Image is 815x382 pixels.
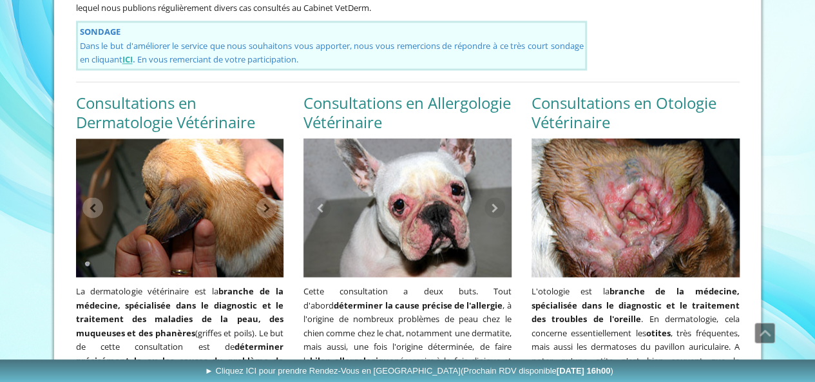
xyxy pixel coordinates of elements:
[755,323,774,343] span: Défiler vers le haut
[137,53,298,65] span: En vous remerciant de votre participation.
[80,26,120,37] strong: SONDAGE
[76,285,284,338] strong: branche de la médecine, spécialisée dans le diagnostic et le traitement des maladies de la peau, ...
[303,285,512,366] span: Cette consultation a deux buts. Tout d'abord , à l'origine de nombreux problèmes de peau chez le ...
[80,40,584,66] span: Dans le but d'améliorer le service que nous souhaitons vous apporter, nous vous remercions de rép...
[557,366,611,376] b: [DATE] 16h00
[754,323,775,343] a: Défiler vers le haut
[205,366,613,376] span: ► Cliquez ICI pour prendre Rendez-Vous en [GEOGRAPHIC_DATA]
[532,285,740,324] strong: branche de la médecine, spécialisée dans le diagnostic et le traitement des troubles de l'oreille
[122,53,135,65] span: .
[334,299,503,310] strong: déterminer la cause précise de l'allergie
[646,327,671,338] strong: otites
[310,354,394,366] strong: bilan allergologique
[122,53,133,65] a: ICI
[461,366,613,376] span: (Prochain RDV disponible )
[303,93,512,132] h2: Consultations en Allergologie Vétérinaire
[532,93,740,132] h2: Consultations en Otologie Vétérinaire
[76,93,284,132] h2: Consultations en Dermatologie Vétérinaire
